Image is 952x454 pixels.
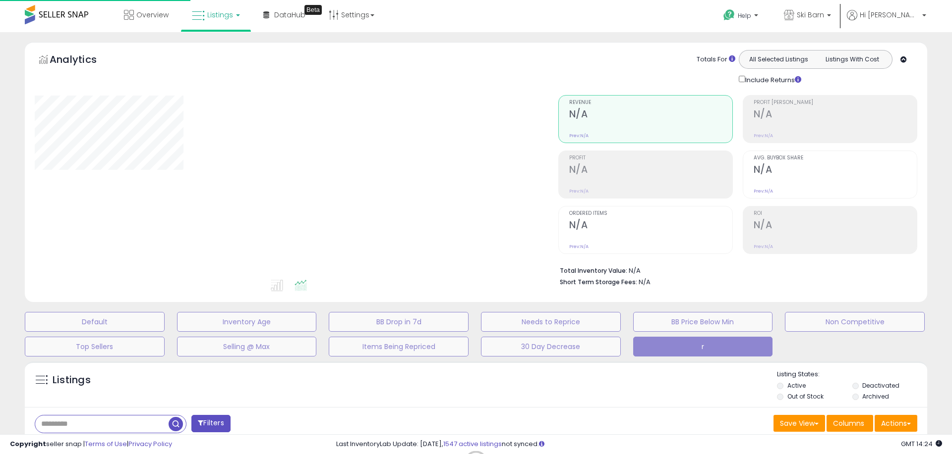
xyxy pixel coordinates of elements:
span: ROI [754,211,917,216]
b: Short Term Storage Fees: [560,278,637,286]
b: Total Inventory Value: [560,266,627,275]
span: N/A [639,277,651,287]
span: Revenue [569,100,732,105]
button: Listings With Cost [815,53,889,66]
small: Prev: N/A [569,188,589,194]
div: Tooltip anchor [304,5,322,15]
button: Items Being Repriced [329,337,469,356]
span: DataHub [274,10,305,20]
span: Ski Barn [797,10,824,20]
small: Prev: N/A [754,244,773,250]
div: seller snap | | [10,440,172,449]
small: Prev: N/A [754,188,773,194]
span: Ordered Items [569,211,732,216]
small: Prev: N/A [569,133,589,139]
h2: N/A [569,108,732,122]
button: Top Sellers [25,337,165,356]
button: r [633,337,773,356]
h5: Analytics [50,52,116,69]
span: Listings [207,10,233,20]
span: Hi [PERSON_NAME] [860,10,919,20]
button: Needs to Reprice [481,312,621,332]
span: Overview [136,10,169,20]
h2: N/A [754,108,917,122]
h2: N/A [569,219,732,233]
small: Prev: N/A [754,133,773,139]
span: Avg. Buybox Share [754,155,917,161]
button: 30 Day Decrease [481,337,621,356]
strong: Copyright [10,439,46,449]
a: Help [715,1,768,32]
h2: N/A [569,164,732,177]
div: Include Returns [731,74,813,85]
span: Profit [PERSON_NAME] [754,100,917,105]
span: Help [738,11,751,20]
button: Default [25,312,165,332]
button: Selling @ Max [177,337,317,356]
span: Profit [569,155,732,161]
h2: N/A [754,219,917,233]
h2: N/A [754,164,917,177]
button: BB Price Below Min [633,312,773,332]
div: Totals For [697,55,735,64]
button: BB Drop in 7d [329,312,469,332]
button: All Selected Listings [742,53,816,66]
li: N/A [560,264,910,276]
a: Hi [PERSON_NAME] [847,10,926,32]
i: Get Help [723,9,735,21]
button: Inventory Age [177,312,317,332]
button: Non Competitive [785,312,925,332]
small: Prev: N/A [569,244,589,250]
